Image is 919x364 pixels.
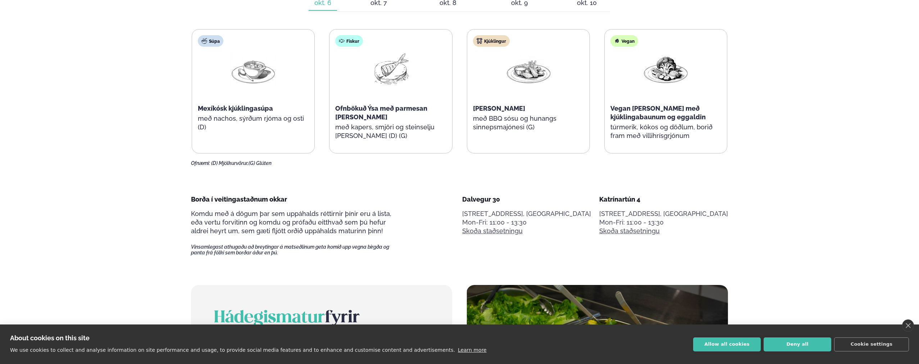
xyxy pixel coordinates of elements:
span: [PERSON_NAME] [473,105,525,112]
p: [STREET_ADDRESS], [GEOGRAPHIC_DATA] [599,209,728,218]
button: Allow all cookies [693,337,761,351]
img: chicken.svg [477,38,482,44]
span: (G) Glúten [249,160,272,166]
img: Chicken-wings-legs.png [505,52,551,86]
a: Learn more [458,347,487,353]
span: Ofnbökuð Ýsa með parmesan [PERSON_NAME] [335,105,427,121]
span: Ofnæmi: [191,160,210,166]
a: Skoða staðsetningu [462,227,523,235]
span: Mexíkósk kjúklingasúpa [198,105,273,112]
span: Vinsamlegast athugaðu að breytingar á matseðlinum geta komið upp vegna birgða og panta frá fólki ... [191,244,402,255]
h2: fyrir fyrirtæki [214,308,429,348]
p: [STREET_ADDRESS], [GEOGRAPHIC_DATA] [462,209,591,218]
p: túrmerik, kókos og döðlum, borið fram með villihrísgrjónum [610,123,721,140]
div: Vegan [610,35,638,47]
p: We use cookies to collect and analyse information on site performance and usage, to provide socia... [10,347,455,353]
div: Fiskur [335,35,363,47]
p: með nachos, sýrðum rjóma og osti (D) [198,114,309,132]
img: Vegan.png [643,52,689,86]
img: soup.svg [201,38,207,44]
span: Hádegismatur [214,310,325,326]
span: Komdu með á dögum þar sem uppáhalds réttirnir þínir eru á lista, eða vertu forvitinn og komdu og ... [191,210,391,235]
img: Vegan.svg [614,38,620,44]
img: fish.svg [339,38,345,44]
p: með kapers, smjöri og steinselju [PERSON_NAME] (D) (G) [335,123,446,140]
div: Kjúklingur [473,35,510,47]
a: close [902,319,914,332]
a: Skoða staðsetningu [599,227,660,235]
div: Mon-Fri: 11:00 - 13:30 [462,218,591,227]
img: Soup.png [230,52,276,86]
strong: About cookies on this site [10,334,90,342]
span: Vegan [PERSON_NAME] með kjúklingabaunum og eggaldin [610,105,706,121]
img: Fish.png [368,52,414,86]
div: Dalvegur 30 [462,195,591,204]
span: (D) Mjólkurvörur, [211,160,249,166]
p: með BBQ sósu og hunangs sinnepsmajónesi (G) [473,114,584,132]
div: Mon-Fri: 11:00 - 13:30 [599,218,728,227]
div: Súpa [198,35,223,47]
button: Cookie settings [834,337,909,351]
button: Deny all [764,337,831,351]
div: Katrínartún 4 [599,195,728,204]
span: Borða í veitingastaðnum okkar [191,195,287,203]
